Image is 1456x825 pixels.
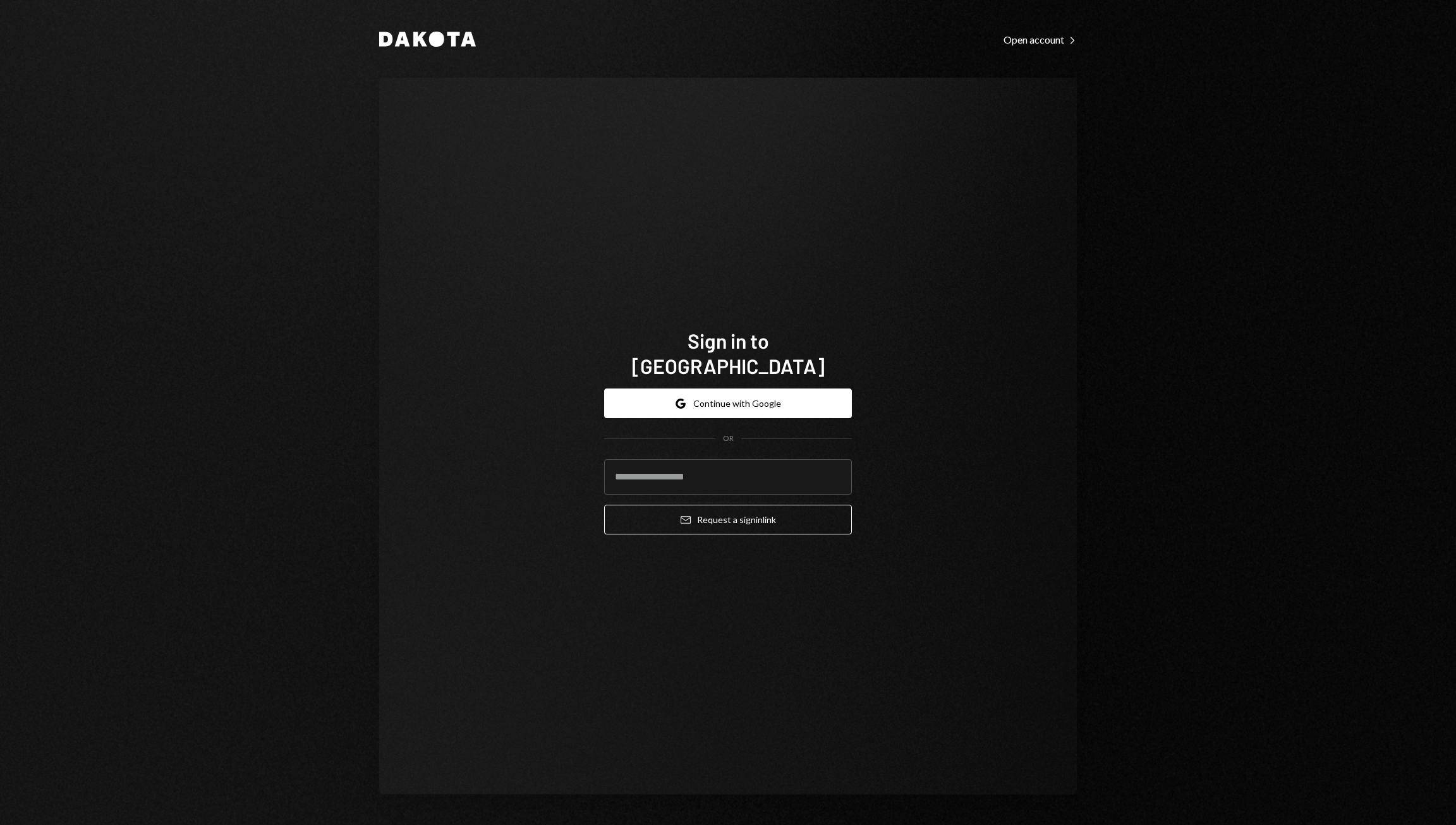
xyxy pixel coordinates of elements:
button: Request a signinlink [604,505,852,534]
a: Open account [1004,32,1077,46]
div: OR [723,433,734,444]
button: Continue with Google [604,388,852,418]
div: Open account [1004,33,1077,46]
h1: Sign in to [GEOGRAPHIC_DATA] [604,328,852,378]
